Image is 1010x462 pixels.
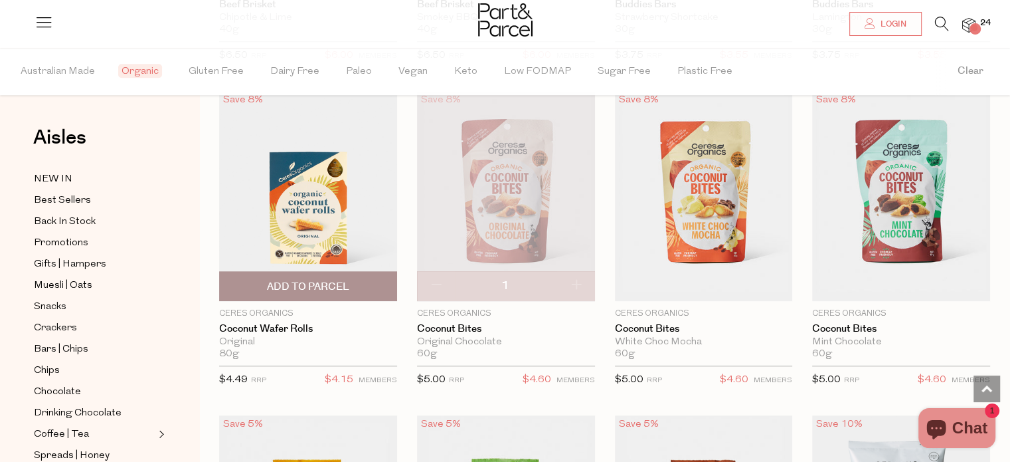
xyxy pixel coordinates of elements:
span: Plastic Free [677,49,732,95]
div: Save 10% [812,415,867,433]
div: Save 5% [219,415,267,433]
div: Save 5% [417,415,465,433]
span: Chocolate [34,384,81,400]
p: Ceres Organics [615,308,793,320]
span: Australian Made [21,49,95,95]
div: Save 8% [812,91,860,109]
small: MEMBERS [952,377,990,384]
span: Promotions [34,235,88,251]
a: NEW IN [34,171,155,187]
div: Mint Chocolate [812,336,990,348]
button: Add To Parcel [219,271,397,301]
div: Save 8% [219,91,267,109]
span: $4.49 [219,375,248,385]
a: Snacks [34,298,155,315]
span: $5.00 [812,375,841,385]
span: Crackers [34,320,77,336]
a: Gifts | Hampers [34,256,155,273]
a: 24 [962,18,975,32]
img: Coconut Bites [417,91,595,301]
a: Best Sellers [34,192,155,209]
a: Chocolate [34,384,155,400]
small: MEMBERS [359,377,397,384]
img: Part&Parcel [478,3,533,37]
p: Ceres Organics [417,308,595,320]
span: Add To Parcel [267,280,349,294]
a: Crackers [34,320,155,336]
a: Muesli | Oats [34,277,155,294]
a: Coconut Bites [615,323,793,335]
a: Login [849,12,922,36]
span: 60g [812,348,832,360]
span: Keto [454,49,477,95]
div: Save 8% [417,91,465,109]
span: Login [877,19,906,30]
div: Original Chocolate [417,336,595,348]
img: Coconut Bites [615,91,793,301]
small: RRP [844,377,859,384]
img: Coconut Wafer Rolls [219,91,397,301]
small: RRP [647,377,662,384]
div: White Choc Mocha [615,336,793,348]
p: Ceres Organics [812,308,990,320]
p: Ceres Organics [219,308,397,320]
img: Coconut Bites [812,91,990,301]
span: Chips [34,363,60,379]
span: Gifts | Hampers [34,257,106,273]
span: Organic [118,64,162,78]
span: Gluten Free [189,49,244,95]
button: Clear filter by Filter [931,48,1010,95]
a: Aisles [33,128,86,161]
span: Muesli | Oats [34,278,92,294]
span: 80g [219,348,239,360]
span: $4.60 [720,372,748,389]
div: Save 8% [615,91,663,109]
span: $5.00 [417,375,446,385]
button: Expand/Collapse Coffee | Tea [155,426,165,442]
span: Vegan [398,49,428,95]
span: NEW IN [34,172,72,187]
span: Back In Stock [34,214,96,230]
a: Coconut Bites [417,323,595,335]
a: Drinking Chocolate [34,405,155,421]
span: Aisles [33,123,86,152]
span: Paleo [346,49,372,95]
a: Coconut Wafer Rolls [219,323,397,335]
div: Original [219,336,397,348]
span: Low FODMAP [504,49,571,95]
small: RRP [251,377,266,384]
span: 24 [977,17,994,29]
span: Coffee | Tea [34,427,89,443]
span: Drinking Chocolate [34,405,122,421]
div: Save 5% [615,415,663,433]
span: 60g [615,348,635,360]
a: Coconut Bites [812,323,990,335]
span: $4.60 [918,372,946,389]
span: 60g [417,348,437,360]
span: $5.00 [615,375,643,385]
a: Back In Stock [34,213,155,230]
inbox-online-store-chat: Shopify online store chat [914,408,999,451]
span: Sugar Free [598,49,651,95]
span: Snacks [34,299,66,315]
span: Bars | Chips [34,342,88,358]
span: Dairy Free [270,49,319,95]
a: Coffee | Tea [34,426,155,443]
a: Chips [34,362,155,379]
span: $4.15 [325,372,353,389]
span: Best Sellers [34,193,91,209]
small: MEMBERS [754,377,792,384]
small: RRP [449,377,464,384]
small: MEMBERS [556,377,595,384]
a: Bars | Chips [34,341,155,358]
a: Promotions [34,235,155,251]
span: $4.60 [523,372,551,389]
